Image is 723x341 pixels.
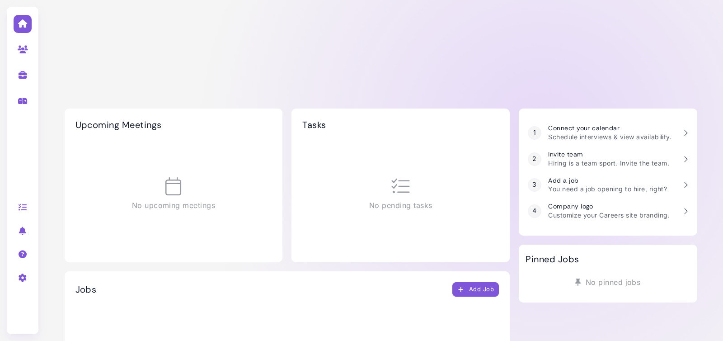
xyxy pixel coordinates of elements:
[457,285,494,294] div: Add Job
[302,119,326,130] h2: Tasks
[528,204,541,218] div: 4
[523,120,692,146] a: 1 Connect your calendar Schedule interviews & view availability.
[548,151,669,158] h3: Invite team
[523,146,692,172] a: 2 Invite team Hiring is a team sport. Invite the team.
[528,152,541,166] div: 2
[523,172,692,199] a: 3 Add a job You need a job opening to hire, right?
[548,132,671,142] p: Schedule interviews & view availability.
[523,198,692,224] a: 4 Company logo Customize your Careers site branding.
[548,210,670,220] p: Customize your Careers site branding.
[548,177,667,185] h3: Add a job
[526,274,690,291] div: No pinned jobs
[75,139,272,249] div: No upcoming meetings
[526,254,579,265] h2: Pinned Jobs
[548,184,667,194] p: You need a job opening to hire, right?
[302,139,499,249] div: No pending tasks
[75,119,162,130] h2: Upcoming Meetings
[548,158,669,168] p: Hiring is a team sport. Invite the team.
[452,282,499,297] button: Add Job
[548,203,670,210] h3: Company logo
[528,126,541,140] div: 1
[528,178,541,192] div: 3
[548,124,671,132] h3: Connect your calendar
[75,284,97,295] h2: Jobs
